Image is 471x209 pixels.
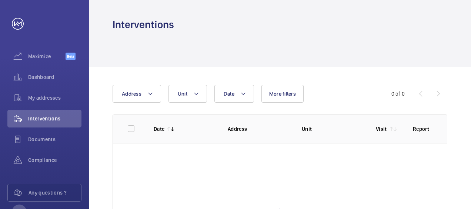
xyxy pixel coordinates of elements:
span: My addresses [28,94,81,102]
span: Unit [178,91,187,97]
span: Beta [66,53,76,60]
span: Address [122,91,141,97]
h1: Interventions [113,18,174,31]
button: Address [113,85,161,103]
span: More filters [269,91,296,97]
span: Documents [28,136,81,143]
p: Report [413,125,432,133]
p: Unit [302,125,364,133]
span: Interventions [28,115,81,122]
button: More filters [261,85,304,103]
p: Address [228,125,290,133]
span: Date [224,91,234,97]
button: Date [214,85,254,103]
span: Maximize [28,53,66,60]
span: Compliance [28,156,81,164]
p: Visit [376,125,387,133]
span: Any questions ? [29,189,81,196]
span: Dashboard [28,73,81,81]
p: Date [154,125,164,133]
div: 0 of 0 [391,90,405,97]
button: Unit [168,85,207,103]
